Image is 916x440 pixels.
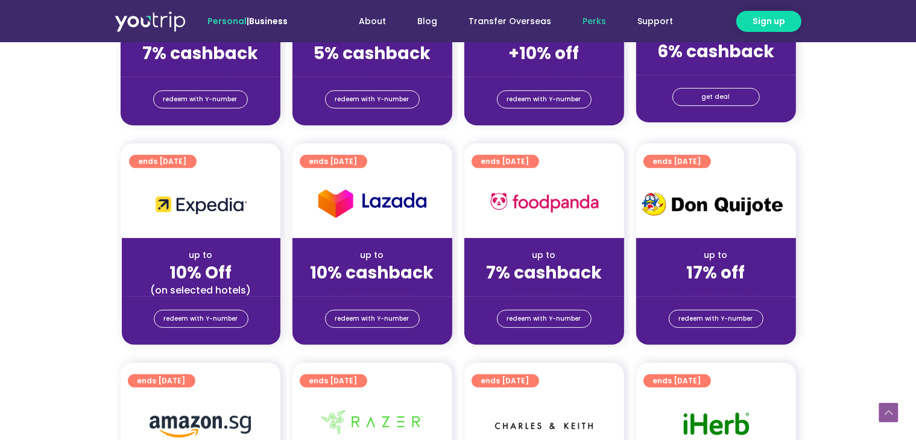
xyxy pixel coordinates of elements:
a: redeem with Y-number [325,310,420,328]
div: (for stays only) [302,284,443,297]
a: ends [DATE] [128,374,195,388]
span: ends [DATE] [481,374,529,388]
div: up to [131,249,271,262]
strong: 7% cashback [486,261,602,284]
span: ends [DATE] [653,374,701,388]
a: redeem with Y-number [497,310,592,328]
span: redeem with Y-number [163,91,238,108]
div: (for stays only) [302,64,443,77]
span: get deal [702,89,730,105]
strong: 10% Off [170,261,232,284]
span: redeem with Y-number [507,310,581,327]
span: ends [DATE] [137,374,186,388]
div: (on selected hotels) [131,284,271,297]
span: ends [DATE] [139,155,187,168]
a: Transfer Overseas [453,10,567,33]
span: redeem with Y-number [164,310,238,327]
a: ends [DATE] [643,155,711,168]
a: ends [DATE] [643,374,711,388]
a: ends [DATE] [129,155,197,168]
span: redeem with Y-number [679,310,753,327]
strong: +10% off [509,42,580,65]
a: redeem with Y-number [154,310,248,328]
span: Personal [207,15,247,27]
a: get deal [672,88,760,106]
a: Blog [402,10,453,33]
strong: 5% cashback [314,42,431,65]
div: up to [474,249,614,262]
a: redeem with Y-number [669,310,763,328]
span: | [207,15,288,27]
div: (for stays only) [646,63,786,75]
a: ends [DATE] [472,374,539,388]
div: (for stays only) [646,284,786,297]
span: ends [DATE] [481,155,529,168]
a: About [344,10,402,33]
a: redeem with Y-number [325,90,420,108]
strong: 6% cashback [657,40,774,63]
strong: 17% off [687,261,745,284]
div: up to [302,249,443,262]
div: (for stays only) [474,64,614,77]
a: Sign up [736,11,801,32]
span: ends [DATE] [309,374,358,388]
a: Perks [567,10,622,33]
span: redeem with Y-number [507,91,581,108]
span: redeem with Y-number [335,91,409,108]
span: redeem with Y-number [335,310,409,327]
div: (for stays only) [130,64,271,77]
a: Business [249,15,288,27]
div: up to [646,249,786,262]
a: redeem with Y-number [497,90,592,108]
a: ends [DATE] [300,374,367,388]
span: Sign up [753,15,785,28]
div: (for stays only) [474,284,614,297]
a: ends [DATE] [472,155,539,168]
a: ends [DATE] [300,155,367,168]
span: ends [DATE] [309,155,358,168]
strong: 7% cashback [142,42,258,65]
span: ends [DATE] [653,155,701,168]
a: Support [622,10,689,33]
strong: 10% cashback [311,261,434,284]
nav: Menu [320,10,689,33]
a: redeem with Y-number [153,90,248,108]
